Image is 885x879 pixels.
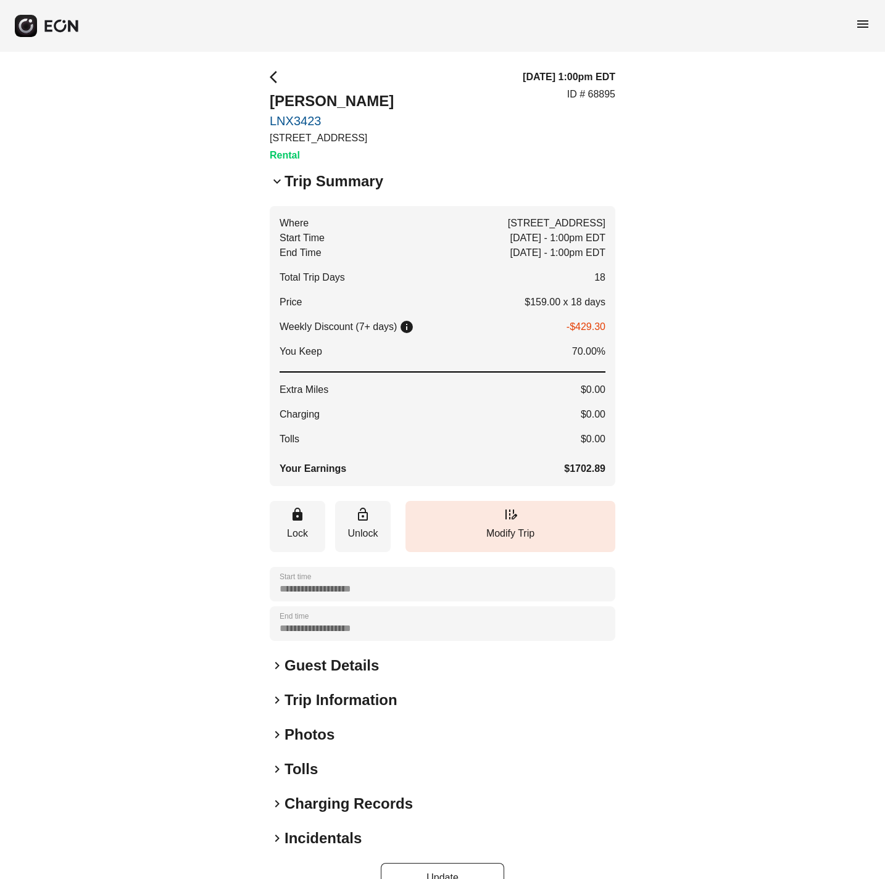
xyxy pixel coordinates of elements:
span: edit_road [503,507,518,522]
p: ID # 68895 [567,87,615,102]
span: Total Trip Days [280,270,345,285]
span: 18 [594,270,605,285]
h2: Incidentals [285,828,362,848]
p: Price [280,295,302,310]
span: keyboard_arrow_right [270,762,285,777]
span: Charging [280,407,320,422]
span: $0.00 [581,407,605,422]
span: menu [855,17,870,31]
span: 70.00% [572,344,605,359]
span: arrow_back_ios [270,70,285,85]
span: lock_open [355,507,370,522]
h3: Rental [270,148,394,163]
h2: Guest Details [285,656,379,675]
a: LNX3423 [270,113,394,128]
button: Where[STREET_ADDRESS]Start Time[DATE] - 1:00pm EDTEnd Time[DATE] - 1:00pm EDTTotal Trip Days18Pri... [270,206,615,486]
h2: Charging Records [285,794,413,814]
h2: [PERSON_NAME] [270,91,394,111]
p: Modify Trip [412,526,609,541]
p: [STREET_ADDRESS] [270,131,394,146]
span: Your Earnings [280,461,346,476]
span: [STREET_ADDRESS] [508,216,605,231]
p: Weekly Discount (7+ days) [280,320,397,334]
span: keyboard_arrow_down [270,174,285,189]
h2: Photos [285,725,334,745]
span: info [399,320,414,334]
span: [DATE] - 1:00pm EDT [510,231,605,246]
span: keyboard_arrow_right [270,727,285,742]
button: Modify Trip [405,501,615,552]
button: Lock [270,501,325,552]
span: lock [290,507,305,522]
h2: Trip Summary [285,171,383,191]
span: keyboard_arrow_right [270,831,285,846]
span: Start Time [280,231,325,246]
p: Unlock [341,526,384,541]
span: keyboard_arrow_right [270,693,285,708]
span: End Time [280,246,322,260]
p: $159.00 x 18 days [525,295,605,310]
p: Lock [276,526,319,541]
h3: [DATE] 1:00pm EDT [523,70,615,85]
span: $1702.89 [564,461,605,476]
span: keyboard_arrow_right [270,796,285,811]
span: keyboard_arrow_right [270,658,285,673]
span: Where [280,216,309,231]
h2: Trip Information [285,690,397,710]
h2: Tolls [285,759,318,779]
button: Unlock [335,501,391,552]
span: $0.00 [581,432,605,447]
p: -$429.30 [567,320,605,334]
span: $0.00 [581,382,605,397]
span: [DATE] - 1:00pm EDT [510,246,605,260]
span: Tolls [280,432,299,447]
span: Extra Miles [280,382,328,397]
span: You Keep [280,344,322,359]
